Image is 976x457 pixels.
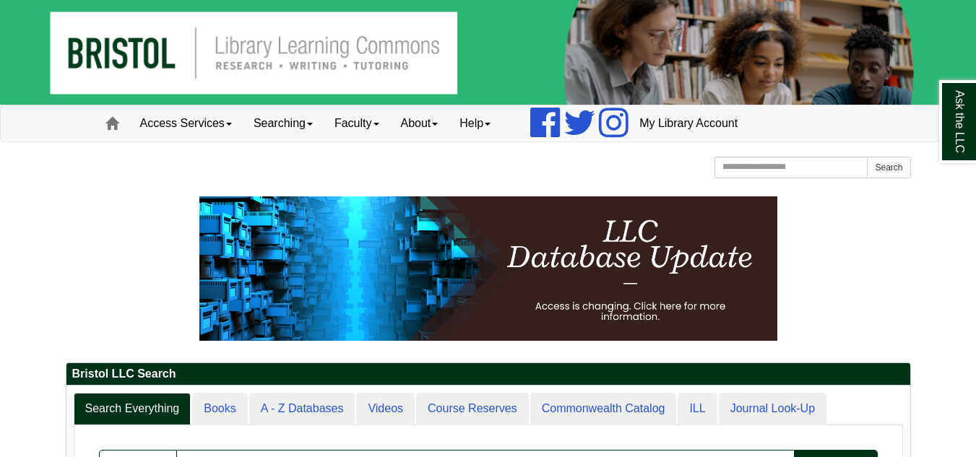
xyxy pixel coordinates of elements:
[719,393,826,425] a: Journal Look-Up
[249,393,355,425] a: A - Z Databases
[66,363,910,386] h2: Bristol LLC Search
[129,105,243,142] a: Access Services
[192,393,247,425] a: Books
[416,393,529,425] a: Course Reserves
[74,393,191,425] a: Search Everything
[530,393,677,425] a: Commonwealth Catalog
[390,105,449,142] a: About
[324,105,390,142] a: Faculty
[867,157,910,178] button: Search
[199,196,777,341] img: HTML tutorial
[356,393,415,425] a: Videos
[449,105,501,142] a: Help
[629,105,748,142] a: My Library Account
[678,393,717,425] a: ILL
[243,105,324,142] a: Searching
